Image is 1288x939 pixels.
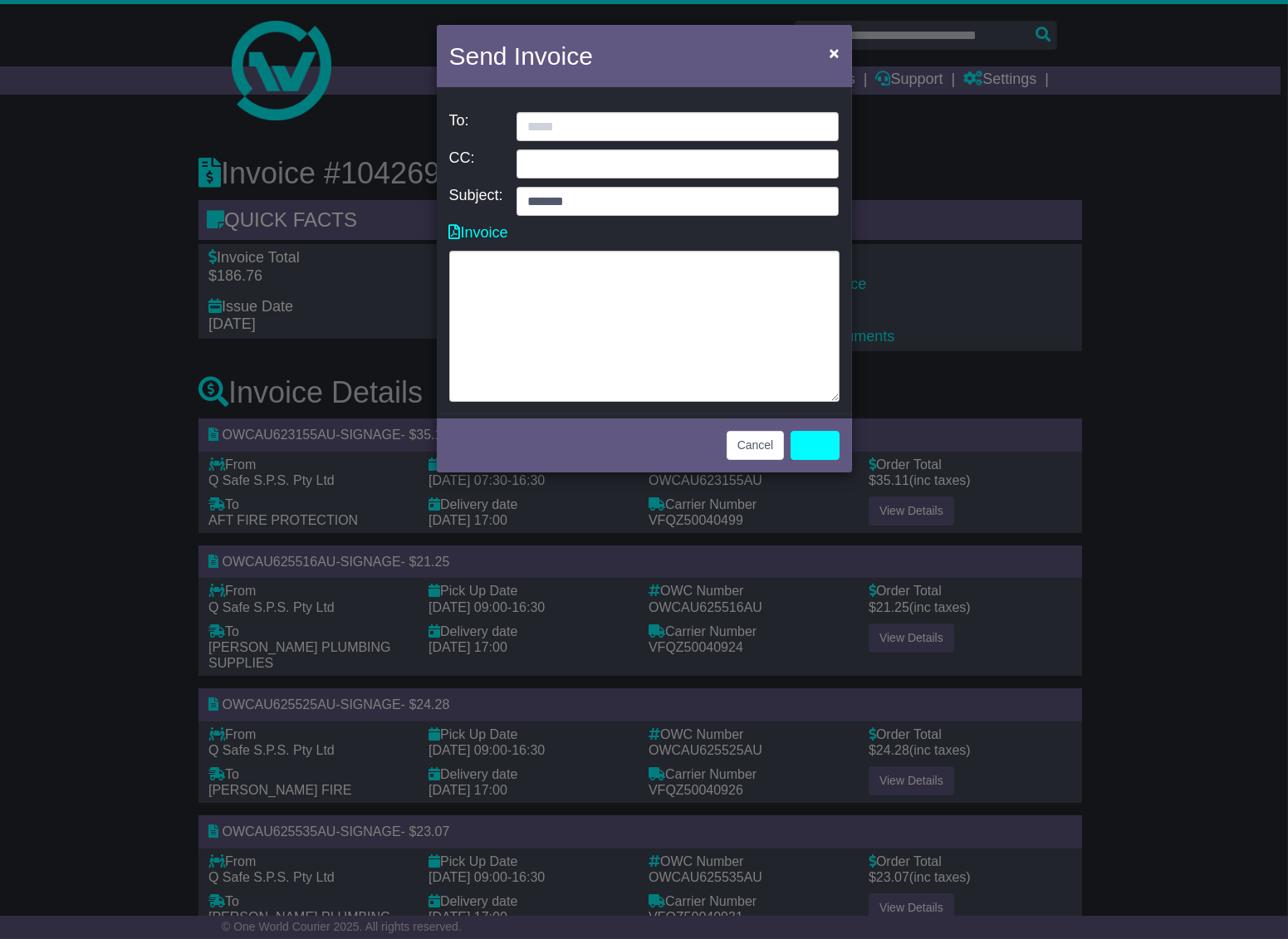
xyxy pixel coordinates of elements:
[441,149,509,179] div: CC:
[449,37,593,75] h4: Send Invoice
[727,431,785,460] button: Cancel
[441,112,509,141] div: To:
[449,224,508,241] a: Invoice
[829,43,839,62] span: ×
[441,187,509,216] div: Subject:
[791,431,840,460] a: Send
[820,36,847,70] button: Close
